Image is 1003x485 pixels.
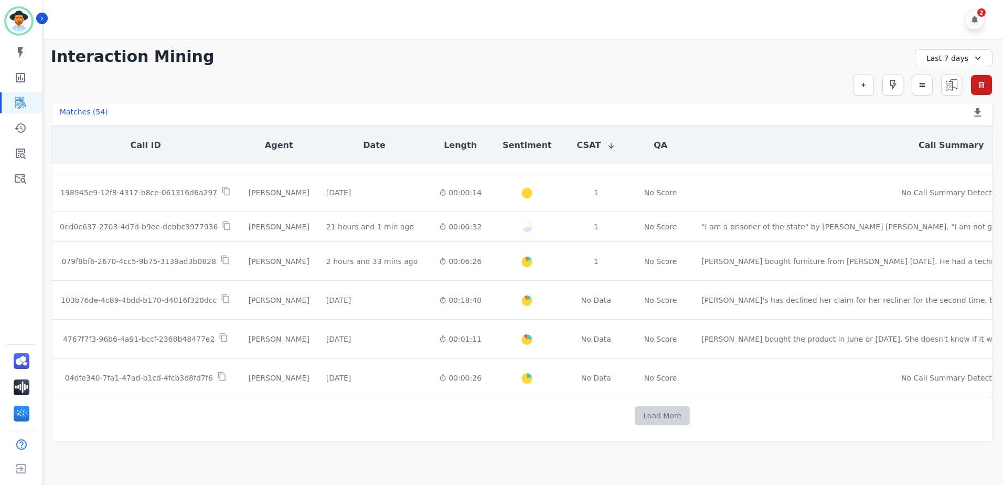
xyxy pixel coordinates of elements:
[439,187,482,198] div: 00:00:14
[654,139,667,152] button: QA
[977,8,986,17] div: 2
[60,107,108,121] div: Matches ( 54 )
[644,295,677,305] div: No Score
[6,8,31,34] img: Bordered avatar
[573,222,620,232] div: 1
[573,295,620,305] div: No Data
[249,222,310,232] div: [PERSON_NAME]
[249,334,310,344] div: [PERSON_NAME]
[249,373,310,383] div: [PERSON_NAME]
[249,295,310,305] div: [PERSON_NAME]
[503,139,551,152] button: Sentiment
[919,139,984,152] button: Call Summary
[326,222,414,232] div: 21 hours and 1 min ago
[249,187,310,198] div: [PERSON_NAME]
[635,406,690,425] button: Load More
[51,47,215,66] h1: Interaction Mining
[60,222,218,232] p: 0ed0c637-2703-4d7d-b9ee-debbc3977936
[444,139,477,152] button: Length
[326,187,351,198] div: [DATE]
[573,187,620,198] div: 1
[439,256,482,267] div: 00:06:26
[644,222,677,232] div: No Score
[326,256,418,267] div: 2 hours and 33 mins ago
[644,187,677,198] div: No Score
[573,256,620,267] div: 1
[326,295,351,305] div: [DATE]
[439,334,482,344] div: 00:01:11
[131,139,161,152] button: Call ID
[644,334,677,344] div: No Score
[61,295,217,305] p: 103b76de-4c89-4bdd-b170-d4016f320dcc
[363,139,386,152] button: Date
[573,334,620,344] div: No Data
[439,295,482,305] div: 00:18:40
[60,187,217,198] p: 198945e9-12f8-4317-b8ce-061316d6a297
[265,139,293,152] button: Agent
[915,49,993,67] div: Last 7 days
[439,373,482,383] div: 00:00:26
[61,256,216,267] p: 079f8bf6-2670-4cc5-9b75-3139ad3b0828
[63,334,215,344] p: 4767f7f3-96b6-4a91-bccf-2368b48477e2
[644,373,677,383] div: No Score
[326,334,351,344] div: [DATE]
[644,256,677,267] div: No Score
[573,373,620,383] div: No Data
[249,256,310,267] div: [PERSON_NAME]
[326,373,351,383] div: [DATE]
[439,222,482,232] div: 00:00:32
[577,139,616,152] button: CSAT
[65,373,213,383] p: 04dfe340-7fa1-47ad-b1cd-4fcb3d8fd7f6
